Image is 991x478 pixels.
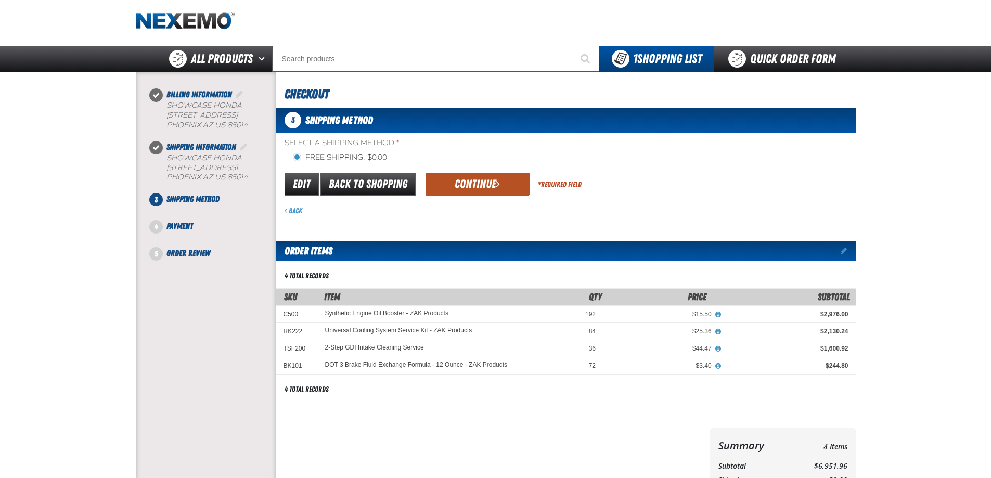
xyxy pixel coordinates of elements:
[276,340,318,357] td: TSF200
[589,362,596,369] span: 72
[324,291,340,302] span: Item
[610,327,712,335] div: $25.36
[589,291,602,302] span: Qty
[276,323,318,340] td: RK222
[688,291,706,302] span: Price
[633,51,702,66] span: Shopping List
[166,221,193,231] span: Payment
[285,112,301,128] span: 3
[215,121,225,130] span: US
[285,87,329,101] span: Checkout
[293,153,387,163] label: Free Shipping: $0.00
[325,310,448,317] a: Synthetic Engine Oil Booster - ZAK Products
[718,436,786,455] th: Summary
[293,153,301,161] input: Free Shipping: $0.00
[203,121,213,130] span: AZ
[227,173,248,182] bdo: 85014
[589,328,596,335] span: 84
[191,49,253,68] span: All Products
[786,459,847,473] td: $6,951.96
[726,327,848,335] div: $2,130.24
[426,173,530,196] button: Continue
[285,384,329,394] div: 4 total records
[227,121,248,130] bdo: 85014
[712,361,725,371] button: View All Prices for DOT 3 Brake Fluid Exchange Formula - 12 Ounce - ZAK Products
[276,241,332,261] h2: Order Items
[589,345,596,352] span: 36
[320,173,416,196] a: Back to Shopping
[156,88,276,141] li: Billing Information. Step 1 of 5. Completed
[166,248,210,258] span: Order Review
[238,142,249,152] a: Edit Shipping Information
[712,327,725,337] button: View All Prices for Universal Cooling System Service Kit - ZAK Products
[136,12,235,30] img: Nexemo logo
[714,46,855,72] a: Quick Order Form
[285,271,329,281] div: 4 total records
[234,89,244,99] a: Edit Billing Information
[841,247,856,254] a: Edit items
[599,46,714,72] button: You have 1 Shopping List. Open to view details
[538,179,582,189] div: Required Field
[726,310,848,318] div: $2,976.00
[325,344,424,352] a: 2-Step GDI Intake Cleaning Service
[156,247,276,260] li: Order Review. Step 5 of 5. Not Completed
[712,310,725,319] button: View All Prices for Synthetic Engine Oil Booster - ZAK Products
[166,89,232,99] span: Billing Information
[285,206,302,215] a: Back
[285,138,856,148] span: Select a Shipping Method
[610,344,712,353] div: $44.47
[156,220,276,247] li: Payment. Step 4 of 5. Not Completed
[272,46,599,72] input: Search
[149,247,163,261] span: 5
[215,173,225,182] span: US
[325,327,472,334] a: Universal Cooling System Service Kit - ZAK Products
[276,357,318,374] td: BK101
[156,141,276,193] li: Shipping Information. Step 2 of 5. Completed
[166,101,242,110] span: Showcase Honda
[284,291,297,302] a: SKU
[166,163,238,172] span: [STREET_ADDRESS]
[726,361,848,370] div: $244.80
[610,310,712,318] div: $15.50
[255,46,272,72] button: Open All Products pages
[573,46,599,72] button: Start Searching
[156,193,276,220] li: Shipping Method. Step 3 of 5. Not Completed
[166,111,238,120] span: [STREET_ADDRESS]
[166,142,236,152] span: Shipping Information
[818,291,850,302] span: Subtotal
[305,114,373,126] span: Shipping Method
[166,194,220,204] span: Shipping Method
[633,51,637,66] strong: 1
[203,173,213,182] span: AZ
[726,344,848,353] div: $1,600.92
[149,193,163,206] span: 3
[149,220,163,234] span: 4
[166,153,242,162] span: Showcase Honda
[610,361,712,370] div: $3.40
[136,12,235,30] a: Home
[718,459,786,473] th: Subtotal
[585,311,596,318] span: 192
[166,173,201,182] span: PHOENIX
[786,436,847,455] td: 4 Items
[712,344,725,354] button: View All Prices for 2-Step GDI Intake Cleaning Service
[285,173,319,196] a: Edit
[148,88,276,260] nav: Checkout steps. Current step is Shipping Method. Step 3 of 5
[276,305,318,322] td: C500
[166,121,201,130] span: PHOENIX
[325,361,508,369] a: DOT 3 Brake Fluid Exchange Formula - 12 Ounce - ZAK Products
